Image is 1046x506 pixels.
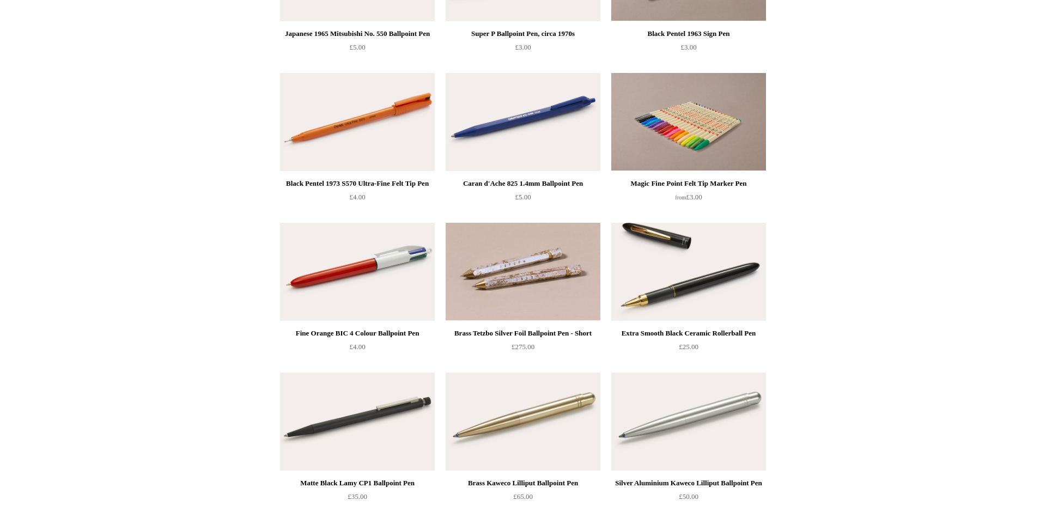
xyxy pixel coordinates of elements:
span: from [675,194,686,200]
div: Brass Kaweco Lilliput Ballpoint Pen [448,477,598,490]
a: Black Pentel 1973 S570 Ultra-Fine Felt Tip Pen £4.00 [280,177,435,222]
img: Black Pentel 1973 S570 Ultra-Fine Felt Tip Pen [280,73,435,171]
div: Silver Aluminium Kaweco Lilliput Ballpoint Pen [614,477,763,490]
a: Caran d'Ache 825 1.4mm Ballpoint Pen Caran d'Ache 825 1.4mm Ballpoint Pen [446,73,600,171]
a: Super P Ballpoint Pen, circa 1970s £3.00 [446,27,600,72]
div: Super P Ballpoint Pen, circa 1970s [448,27,598,40]
a: Brass Kaweco Lilliput Ballpoint Pen Brass Kaweco Lilliput Ballpoint Pen [446,373,600,471]
a: Japanese 1965 Mitsubishi No. 550 Ballpoint Pen £5.00 [280,27,435,72]
a: Black Pentel 1973 S570 Ultra-Fine Felt Tip Pen Black Pentel 1973 S570 Ultra-Fine Felt Tip Pen [280,73,435,171]
img: Fine Orange BIC 4 Colour Ballpoint Pen [280,223,435,321]
img: Caran d'Ache 825 1.4mm Ballpoint Pen [446,73,600,171]
div: Matte Black Lamy CP1 Ballpoint Pen [283,477,432,490]
a: Fine Orange BIC 4 Colour Ballpoint Pen Fine Orange BIC 4 Colour Ballpoint Pen [280,223,435,321]
a: Caran d'Ache 825 1.4mm Ballpoint Pen £5.00 [446,177,600,222]
span: £4.00 [349,343,365,351]
img: Brass Kaweco Lilliput Ballpoint Pen [446,373,600,471]
div: Magic Fine Point Felt Tip Marker Pen [614,177,763,190]
span: £3.00 [680,43,696,51]
div: Brass Tetzbo Silver Foil Ballpoint Pen - Short [448,327,598,340]
div: Black Pentel 1963 Sign Pen [614,27,763,40]
div: Black Pentel 1973 S570 Ultra-Fine Felt Tip Pen [283,177,432,190]
span: £65.00 [513,492,533,501]
div: Extra Smooth Black Ceramic Rollerball Pen [614,327,763,340]
span: £275.00 [512,343,534,351]
span: £5.00 [515,193,531,201]
a: Extra Smooth Black Ceramic Rollerball Pen Extra Smooth Black Ceramic Rollerball Pen [611,223,766,321]
span: £3.00 [515,43,531,51]
span: £5.00 [349,43,365,51]
div: Fine Orange BIC 4 Colour Ballpoint Pen [283,327,432,340]
div: Caran d'Ache 825 1.4mm Ballpoint Pen [448,177,598,190]
div: Japanese 1965 Mitsubishi No. 550 Ballpoint Pen [283,27,432,40]
span: £3.00 [675,193,702,201]
span: £4.00 [349,193,365,201]
a: Extra Smooth Black Ceramic Rollerball Pen £25.00 [611,327,766,371]
img: Matte Black Lamy CP1 Ballpoint Pen [280,373,435,471]
span: £35.00 [348,492,367,501]
img: Extra Smooth Black Ceramic Rollerball Pen [611,223,766,321]
a: Magic Fine Point Felt Tip Marker Pen from£3.00 [611,177,766,222]
a: Fine Orange BIC 4 Colour Ballpoint Pen £4.00 [280,327,435,371]
a: Silver Aluminium Kaweco Lilliput Ballpoint Pen Silver Aluminium Kaweco Lilliput Ballpoint Pen [611,373,766,471]
span: £25.00 [679,343,698,351]
img: Silver Aluminium Kaweco Lilliput Ballpoint Pen [611,373,766,471]
a: Brass Tetzbo Silver Foil Ballpoint Pen - Short £275.00 [446,327,600,371]
img: Magic Fine Point Felt Tip Marker Pen [611,73,766,171]
img: Brass Tetzbo Silver Foil Ballpoint Pen - Short [446,223,600,321]
a: Black Pentel 1963 Sign Pen £3.00 [611,27,766,72]
a: Brass Tetzbo Silver Foil Ballpoint Pen - Short Brass Tetzbo Silver Foil Ballpoint Pen - Short [446,223,600,321]
a: Magic Fine Point Felt Tip Marker Pen Magic Fine Point Felt Tip Marker Pen [611,73,766,171]
span: £50.00 [679,492,698,501]
a: Matte Black Lamy CP1 Ballpoint Pen Matte Black Lamy CP1 Ballpoint Pen [280,373,435,471]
